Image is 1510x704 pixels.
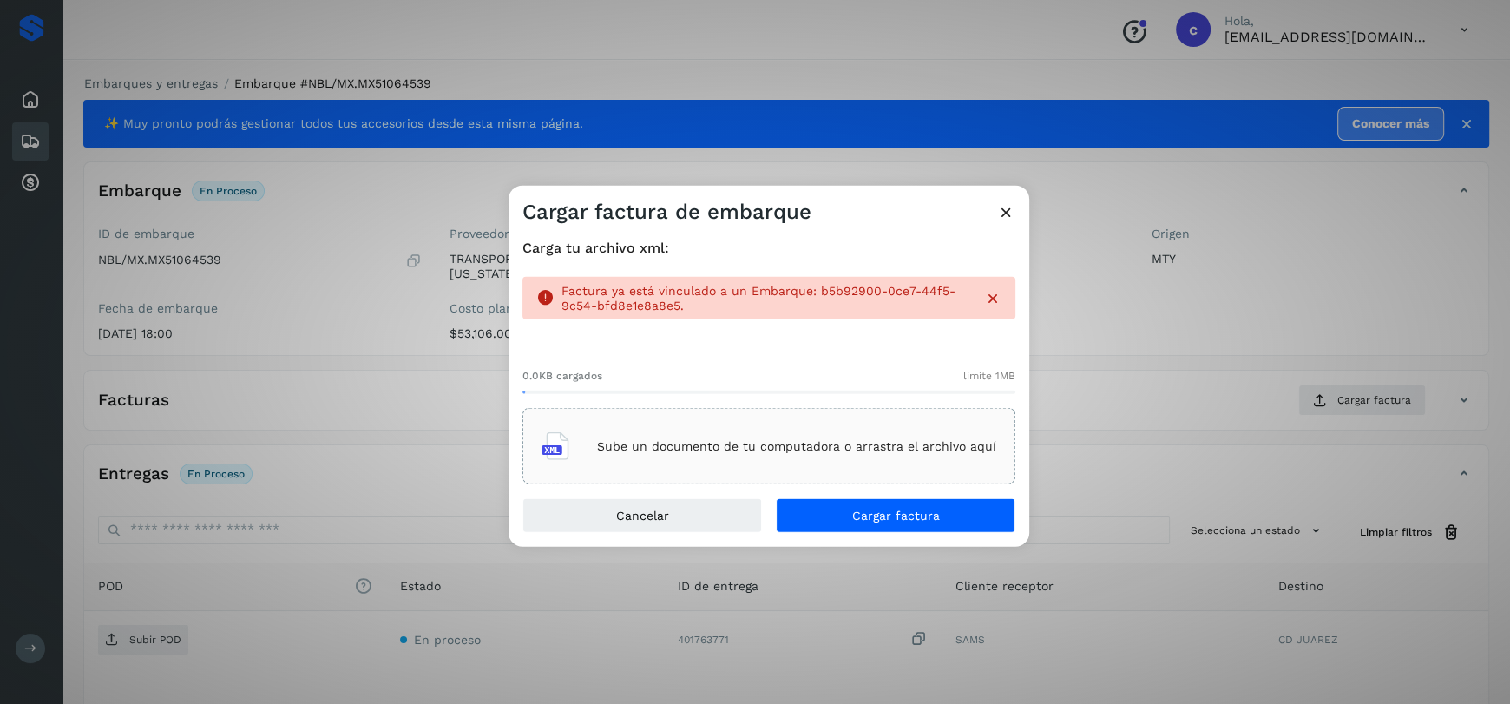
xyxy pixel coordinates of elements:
[776,498,1015,533] button: Cargar factura
[616,510,669,522] span: Cancelar
[522,368,602,384] span: 0.0KB cargados
[561,283,970,313] p: Factura ya está vinculado a un Embarque: b5b92900-0ce7-44f5-9c54-bfd8e1e8a8e5.
[597,438,996,453] p: Sube un documento de tu computadora o arrastra el archivo aquí
[522,239,1015,255] h4: Carga tu archivo xml:
[522,498,762,533] button: Cancelar
[852,510,940,522] span: Cargar factura
[522,199,811,224] h3: Cargar factura de embarque
[963,368,1015,384] span: límite 1MB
